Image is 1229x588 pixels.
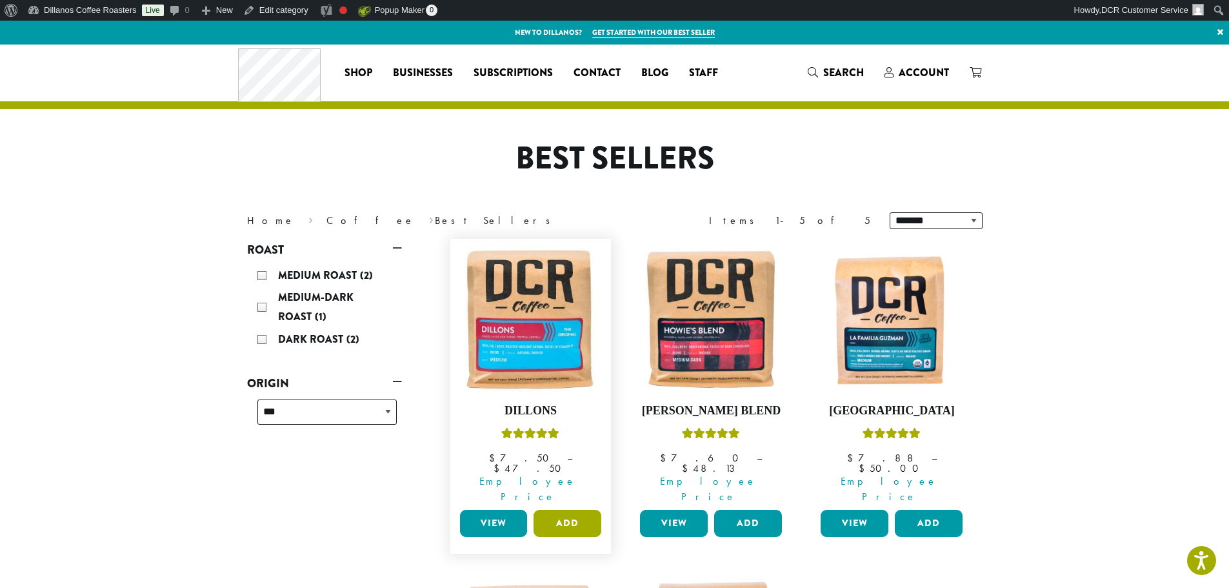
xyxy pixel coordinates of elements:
[895,510,963,537] button: Add
[899,65,949,80] span: Account
[797,62,874,83] a: Search
[859,461,870,475] span: $
[393,65,453,81] span: Businesses
[709,213,870,228] div: Items 1-5 of 5
[689,65,718,81] span: Staff
[817,404,966,418] h4: [GEOGRAPHIC_DATA]
[757,451,762,465] span: –
[679,63,728,83] a: Staff
[345,65,372,81] span: Shop
[494,461,567,475] bdi: 47.50
[1212,21,1229,44] a: ×
[247,213,595,228] nav: Breadcrumb
[682,426,740,445] div: Rated 4.67 out of 5
[326,214,415,227] a: Coffee
[452,474,605,505] span: Employee Price
[660,451,744,465] bdi: 7.60
[142,5,164,16] a: Live
[494,461,505,475] span: $
[682,461,693,475] span: $
[474,65,553,81] span: Subscriptions
[457,404,605,418] h4: Dillons
[823,65,864,80] span: Search
[247,372,402,394] a: Origin
[457,245,605,505] a: DillonsRated 5.00 out of 5 Employee Price
[247,239,402,261] a: Roast
[847,451,919,465] bdi: 7.88
[339,6,347,14] div: Needs improvement
[817,245,966,505] a: [GEOGRAPHIC_DATA]Rated 4.83 out of 5 Employee Price
[315,309,326,324] span: (1)
[278,332,346,347] span: Dark Roast
[574,65,621,81] span: Contact
[278,268,360,283] span: Medium Roast
[641,65,668,81] span: Blog
[637,245,785,505] a: [PERSON_NAME] BlendRated 4.67 out of 5 Employee Price
[346,332,359,347] span: (2)
[334,63,383,83] a: Shop
[1101,5,1188,15] span: DCR Customer Service
[592,27,715,38] a: Get started with our best seller
[460,510,528,537] a: View
[812,474,966,505] span: Employee Price
[308,208,313,228] span: ›
[817,245,966,394] img: DCR-La-Familia-Guzman-Coffee-Bag-300x300.png
[489,451,555,465] bdi: 7.50
[567,451,572,465] span: –
[640,510,708,537] a: View
[821,510,888,537] a: View
[534,510,601,537] button: Add
[637,245,785,394] img: Howies-Blend-12oz-300x300.jpg
[278,290,354,324] span: Medium-Dark Roast
[863,426,921,445] div: Rated 4.83 out of 5
[247,261,402,356] div: Roast
[360,268,373,283] span: (2)
[456,245,605,394] img: Dillons-12oz-300x300.jpg
[932,451,937,465] span: –
[847,451,858,465] span: $
[637,404,785,418] h4: [PERSON_NAME] Blend
[632,474,785,505] span: Employee Price
[237,140,992,177] h1: Best Sellers
[426,5,437,16] span: 0
[660,451,671,465] span: $
[859,461,924,475] bdi: 50.00
[501,426,559,445] div: Rated 5.00 out of 5
[714,510,782,537] button: Add
[682,461,740,475] bdi: 48.13
[489,451,500,465] span: $
[247,394,402,440] div: Origin
[247,214,295,227] a: Home
[429,208,434,228] span: ›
